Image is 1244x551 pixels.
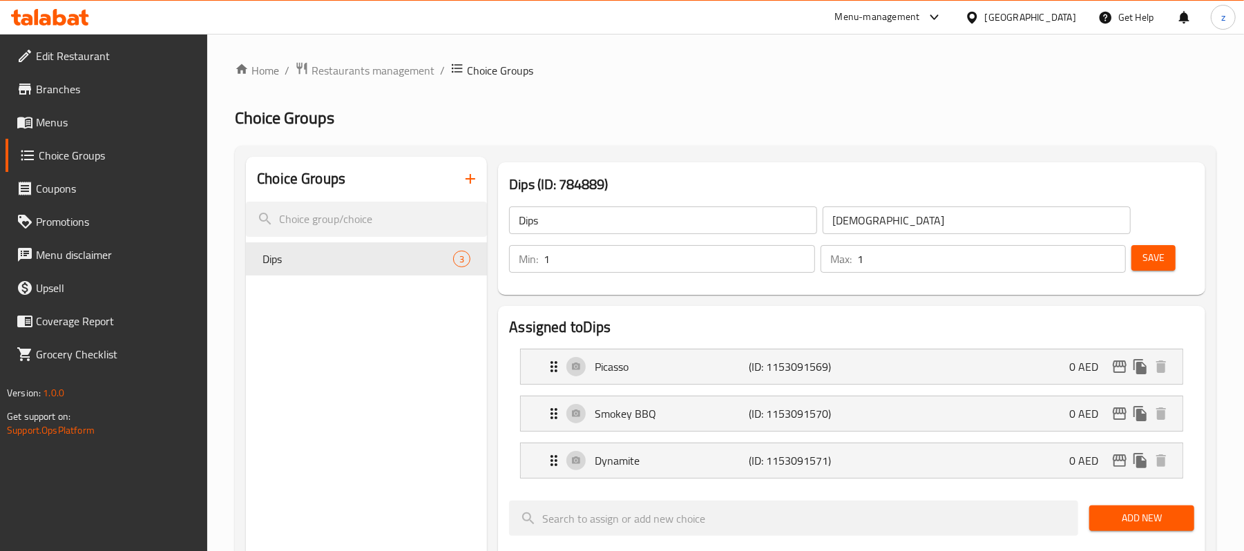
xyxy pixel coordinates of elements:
button: edit [1109,403,1130,424]
p: 0 AED [1069,452,1109,469]
a: Edit Restaurant [6,39,208,72]
button: delete [1151,356,1171,377]
a: Coupons [6,172,208,205]
button: duplicate [1130,403,1151,424]
button: duplicate [1130,356,1151,377]
li: Expand [509,437,1194,484]
button: duplicate [1130,450,1151,471]
button: Save [1131,245,1176,271]
div: Expand [521,443,1183,478]
p: (ID: 1153091569) [749,358,852,375]
div: Menu-management [835,9,920,26]
span: 1.0.0 [43,384,64,402]
a: Choice Groups [6,139,208,172]
button: edit [1109,356,1130,377]
div: [GEOGRAPHIC_DATA] [985,10,1076,25]
div: Expand [521,396,1183,431]
a: Upsell [6,271,208,304]
input: search [246,202,487,237]
span: Choice Groups [235,102,334,133]
li: / [440,62,445,79]
div: Choices [453,251,470,267]
span: Coupons [36,180,197,197]
div: Dips3 [246,242,487,275]
button: Add New [1089,505,1194,531]
h3: Dips (ID: 784889) [509,173,1194,195]
a: Support.OpsPlatform [7,421,95,439]
a: Menu disclaimer [6,238,208,271]
p: Smokey BBQ [595,405,749,422]
span: Coverage Report [36,313,197,329]
span: Version: [7,384,41,402]
span: Menu disclaimer [36,246,197,263]
div: Expand [521,349,1183,384]
span: Choice Groups [39,147,197,164]
span: Restaurants management [312,62,434,79]
p: Dynamite [595,452,749,469]
span: Get support on: [7,407,70,425]
li: Expand [509,343,1194,390]
a: Menus [6,106,208,139]
li: / [285,62,289,79]
a: Promotions [6,205,208,238]
span: Choice Groups [467,62,533,79]
p: Max: [830,251,852,267]
p: 0 AED [1069,358,1109,375]
span: Upsell [36,280,197,296]
input: search [509,501,1078,536]
a: Grocery Checklist [6,338,208,371]
a: Home [235,62,279,79]
button: edit [1109,450,1130,471]
span: Menus [36,114,197,130]
span: Edit Restaurant [36,48,197,64]
h2: Assigned to Dips [509,317,1194,338]
li: Expand [509,390,1194,437]
span: Dips [262,251,453,267]
p: (ID: 1153091570) [749,405,852,422]
p: Picasso [595,358,749,375]
a: Restaurants management [295,61,434,79]
button: delete [1151,403,1171,424]
span: Save [1142,249,1165,267]
p: 0 AED [1069,405,1109,422]
h2: Choice Groups [257,168,345,189]
a: Coverage Report [6,304,208,338]
button: delete [1151,450,1171,471]
a: Branches [6,72,208,106]
span: Promotions [36,213,197,230]
span: 3 [454,253,470,266]
span: Add New [1100,510,1183,527]
span: Grocery Checklist [36,346,197,362]
span: z [1221,10,1225,25]
span: Branches [36,81,197,97]
nav: breadcrumb [235,61,1216,79]
p: (ID: 1153091571) [749,452,852,469]
p: Min: [519,251,538,267]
